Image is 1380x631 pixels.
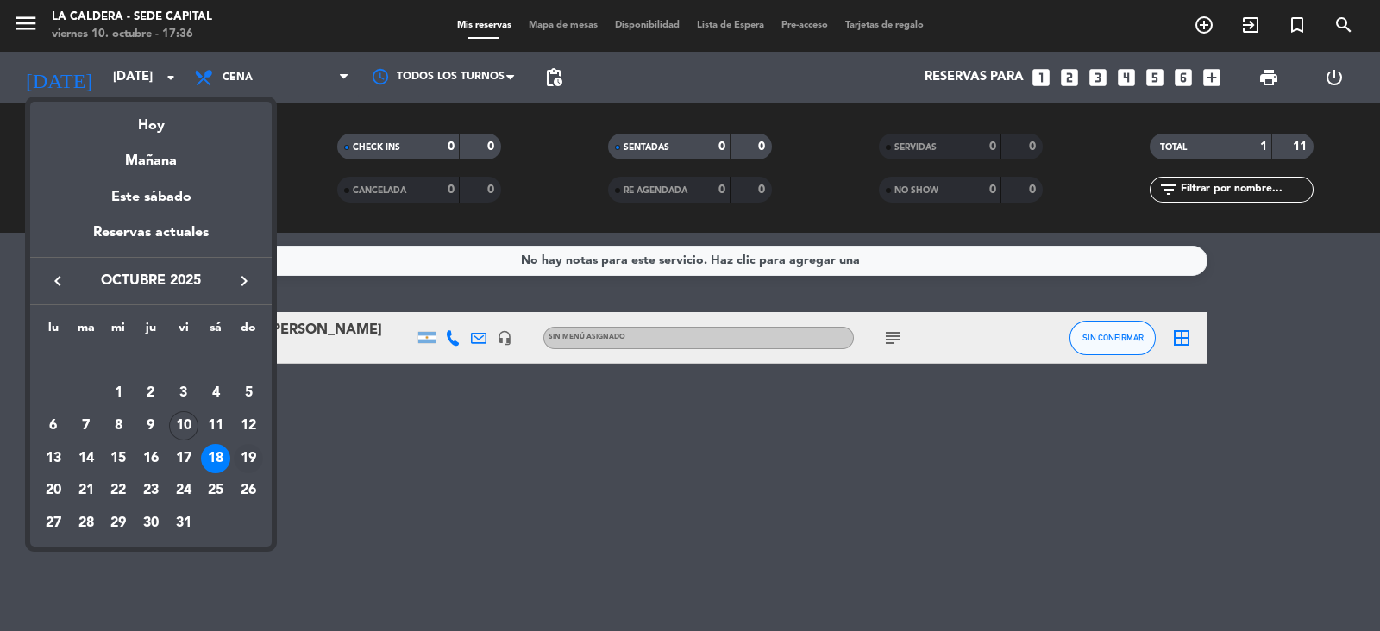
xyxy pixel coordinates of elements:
[201,476,230,505] div: 25
[103,476,133,505] div: 22
[201,444,230,473] div: 18
[30,222,272,257] div: Reservas actuales
[136,411,166,440] div: 9
[232,318,265,345] th: domingo
[232,442,265,475] td: 19 de octubre de 2025
[39,476,68,505] div: 20
[169,509,198,538] div: 31
[135,377,167,409] td: 2 de octubre de 2025
[103,444,133,473] div: 15
[234,378,263,408] div: 5
[200,318,233,345] th: sábado
[70,318,103,345] th: martes
[136,476,166,505] div: 23
[73,270,229,292] span: octubre 2025
[102,318,135,345] th: miércoles
[167,377,200,409] td: 3 de octubre de 2025
[167,409,200,442] td: 10 de octubre de 2025
[42,270,73,292] button: keyboard_arrow_left
[70,507,103,540] td: 28 de octubre de 2025
[169,411,198,440] div: 10
[39,411,68,440] div: 6
[232,474,265,507] td: 26 de octubre de 2025
[72,476,101,505] div: 21
[167,507,200,540] td: 31 de octubre de 2025
[72,411,101,440] div: 7
[102,377,135,409] td: 1 de octubre de 2025
[135,507,167,540] td: 30 de octubre de 2025
[37,507,70,540] td: 27 de octubre de 2025
[229,270,260,292] button: keyboard_arrow_right
[232,409,265,442] td: 12 de octubre de 2025
[102,442,135,475] td: 15 de octubre de 2025
[167,474,200,507] td: 24 de octubre de 2025
[201,378,230,408] div: 4
[136,378,166,408] div: 2
[200,442,233,475] td: 18 de octubre de 2025
[234,476,263,505] div: 26
[102,507,135,540] td: 29 de octubre de 2025
[37,318,70,345] th: lunes
[200,377,233,409] td: 4 de octubre de 2025
[70,474,103,507] td: 21 de octubre de 2025
[234,271,254,291] i: keyboard_arrow_right
[30,137,272,172] div: Mañana
[234,444,263,473] div: 19
[102,409,135,442] td: 8 de octubre de 2025
[136,444,166,473] div: 16
[135,409,167,442] td: 9 de octubre de 2025
[201,411,230,440] div: 11
[72,509,101,538] div: 28
[30,173,272,222] div: Este sábado
[70,442,103,475] td: 14 de octubre de 2025
[136,509,166,538] div: 30
[103,411,133,440] div: 8
[167,318,200,345] th: viernes
[39,444,68,473] div: 13
[200,409,233,442] td: 11 de octubre de 2025
[70,409,103,442] td: 7 de octubre de 2025
[37,409,70,442] td: 6 de octubre de 2025
[47,271,68,291] i: keyboard_arrow_left
[103,378,133,408] div: 1
[102,474,135,507] td: 22 de octubre de 2025
[135,318,167,345] th: jueves
[37,442,70,475] td: 13 de octubre de 2025
[103,509,133,538] div: 29
[169,378,198,408] div: 3
[39,509,68,538] div: 27
[169,444,198,473] div: 17
[167,442,200,475] td: 17 de octubre de 2025
[30,102,272,137] div: Hoy
[72,444,101,473] div: 14
[135,474,167,507] td: 23 de octubre de 2025
[37,474,70,507] td: 20 de octubre de 2025
[234,411,263,440] div: 12
[200,474,233,507] td: 25 de octubre de 2025
[135,442,167,475] td: 16 de octubre de 2025
[169,476,198,505] div: 24
[232,377,265,409] td: 5 de octubre de 2025
[37,345,265,378] td: OCT.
